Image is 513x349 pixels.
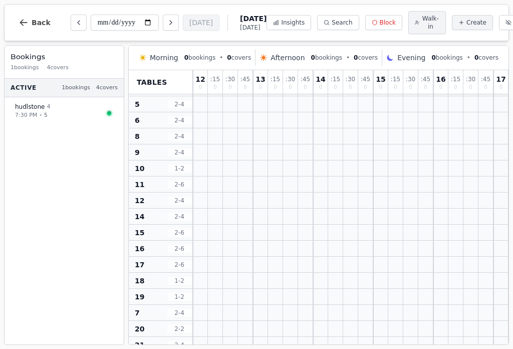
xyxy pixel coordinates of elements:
span: 12 [135,196,144,206]
span: 0 [474,54,478,61]
span: 2 - 4 [167,100,191,108]
span: 17 [135,260,144,270]
span: • [219,54,223,62]
span: 15 [376,76,385,83]
span: 9 [135,147,140,157]
span: Tables [137,77,167,87]
span: 1 - 2 [167,293,191,301]
span: 1 - 2 [167,164,191,172]
span: 8 [135,131,140,141]
button: [DATE] [183,15,219,31]
button: Previous day [71,15,87,31]
span: 4 covers [96,84,118,92]
span: 2 - 4 [167,116,191,124]
span: 0 [379,85,382,90]
button: Create [452,15,493,30]
span: 0 [243,85,246,90]
span: 2 - 6 [167,261,191,269]
span: : 45 [301,76,310,82]
span: bookings [311,54,342,62]
span: 2 - 6 [167,245,191,253]
span: 17 [496,76,505,83]
span: Create [466,19,486,27]
span: • [346,54,350,62]
span: 0 [334,85,337,90]
span: 0 [364,85,367,90]
button: hudlstone 47:30 PM•5 [9,97,120,125]
span: Morning [150,53,178,63]
span: 0 [319,85,322,90]
span: 1 - 2 [167,277,191,285]
span: 0 [259,85,262,90]
button: Insights [267,15,311,30]
span: 2 - 4 [167,197,191,205]
h3: Bookings [11,52,118,62]
span: : 45 [240,76,250,82]
span: : 45 [421,76,430,82]
span: : 30 [466,76,475,82]
span: 2 - 4 [167,132,191,140]
span: 0 [274,85,277,90]
span: 0 [304,85,307,90]
span: 0 [469,85,472,90]
span: Block [380,19,396,27]
span: 2 - 4 [167,341,191,349]
span: bookings [431,54,462,62]
span: [DATE] [240,24,267,32]
span: 10 [135,163,144,173]
span: 16 [436,76,445,83]
span: 0 [227,54,231,61]
button: Block [365,15,402,30]
span: [DATE] [240,14,267,24]
span: 14 [316,76,325,83]
button: Next day [163,15,179,31]
span: hudlstone [15,103,45,111]
span: 2 - 6 [167,181,191,189]
span: : 30 [346,76,355,82]
span: covers [474,54,498,62]
span: : 15 [210,76,220,82]
span: • [39,111,42,119]
span: 2 - 2 [167,325,191,333]
button: Back [11,11,59,35]
span: : 45 [481,76,490,82]
span: 0 [311,54,315,61]
span: 4 covers [47,64,69,72]
span: 1 bookings [62,84,90,92]
span: Search [332,19,352,27]
span: Walk-in [422,15,439,31]
span: 13 [255,76,265,83]
span: 7:30 PM [15,111,37,120]
span: 0 [439,85,442,90]
span: Back [32,19,51,26]
span: 1 bookings [11,64,39,72]
span: Afternoon [271,53,305,63]
span: 6 [135,115,140,125]
span: 12 [195,76,205,83]
span: Insights [281,19,305,27]
span: 5 [135,99,140,109]
span: 0 [431,54,435,61]
span: 4 [47,103,50,111]
span: 0 [349,85,352,90]
span: covers [354,54,378,62]
span: : 15 [451,76,460,82]
button: Walk-in [408,11,446,34]
span: 0 [409,85,412,90]
span: 0 [424,85,427,90]
span: 7 [135,308,140,318]
span: : 15 [331,76,340,82]
span: 0 [228,85,231,90]
span: 0 [484,85,487,90]
span: 15 [135,228,144,238]
span: 0 [199,85,202,90]
span: 20 [135,324,144,334]
span: 5 [44,111,47,119]
span: : 30 [225,76,235,82]
span: 2 - 4 [167,213,191,221]
span: 11 [135,180,144,190]
span: 2 - 4 [167,148,191,156]
span: 0 [184,54,188,61]
span: covers [227,54,251,62]
span: : 30 [406,76,415,82]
